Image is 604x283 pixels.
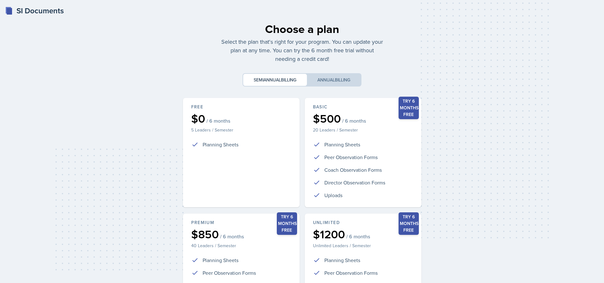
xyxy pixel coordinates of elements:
[324,153,378,161] p: Peer Observation Forms
[221,20,383,37] div: Choose a plan
[206,118,230,124] span: / 6 months
[281,77,296,83] span: billing
[313,242,413,249] p: Unlimited Leaders / Semester
[191,219,291,226] div: Premium
[313,113,413,124] div: $500
[399,97,419,119] div: Try 6 months free
[313,127,413,133] p: 20 Leaders / Semester
[191,242,291,249] p: 40 Leaders / Semester
[313,219,413,226] div: Unlimited
[5,5,64,16] a: SI Documents
[324,269,378,277] p: Peer Observation Forms
[221,37,383,63] p: Select the plan that's right for your program. You can update your plan at any time. You can try ...
[324,166,382,174] p: Coach Observation Forms
[203,269,256,277] p: Peer Observation Forms
[191,104,291,110] div: Free
[277,212,297,235] div: Try 6 months free
[191,113,291,124] div: $0
[346,233,370,240] span: / 6 months
[324,141,360,148] p: Planning Sheets
[313,104,413,110] div: Basic
[324,179,385,186] p: Director Observation Forms
[307,74,361,86] button: Annualbilling
[342,118,366,124] span: / 6 months
[243,74,307,86] button: Semiannualbilling
[191,228,291,240] div: $850
[203,141,238,148] p: Planning Sheets
[313,228,413,240] div: $1200
[324,256,360,264] p: Planning Sheets
[335,77,350,83] span: billing
[324,191,342,199] p: Uploads
[203,256,238,264] p: Planning Sheets
[191,127,291,133] p: 5 Leaders / Semester
[220,233,244,240] span: / 6 months
[399,212,419,235] div: Try 6 months free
